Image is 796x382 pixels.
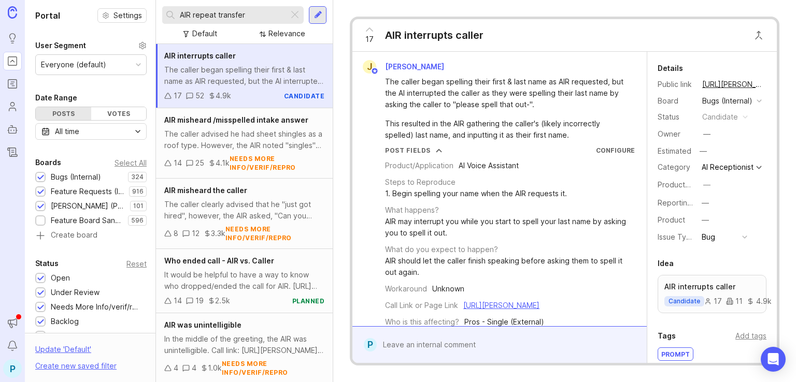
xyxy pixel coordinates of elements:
[385,118,626,141] div: This resulted in the AIR gathering the caller's (likely incorrectly spelled) last name, and input...
[748,25,769,46] button: Close button
[385,160,453,171] div: Product/Application
[174,90,182,101] div: 17
[658,330,676,342] div: Tags
[51,272,70,284] div: Open
[156,44,333,108] a: AIR interrupts callerThe caller began spelling their first & last name as AIR requested, but the ...
[464,316,544,328] div: Pros - Single (External)
[35,92,77,104] div: Date Range
[385,188,567,199] div: 1. Begin spelling your name when the AIR requests it.
[385,76,626,110] div: The caller began spelling their first & last name as AIR requested, but the AI interrupted the ca...
[164,64,324,87] div: The caller began spelling their first & last name as AIR requested, but the AI interrupted the ca...
[658,198,713,207] label: Reporting Team
[51,200,125,212] div: [PERSON_NAME] (Public)
[3,97,22,116] a: Users
[156,108,333,179] a: AIR misheard /misspelled intake answerThe caller advised he had sheet shingles as a roof type. Ho...
[702,231,715,243] div: Bug
[658,232,695,241] label: Issue Type
[91,107,147,120] div: Votes
[3,359,22,378] div: P
[658,128,694,140] div: Owner
[51,287,99,298] div: Under Review
[156,249,333,313] a: Who ended call - AIR vs. CallerIt would be helpful to have a way to know who dropped/ended the ca...
[174,157,182,169] div: 14
[596,146,635,154] a: Configure
[51,186,124,197] div: Feature Requests (Internal)
[385,62,444,71] span: [PERSON_NAME]
[164,333,324,356] div: In the middle of the greeting, the AIR was unintelligible. Call link: [URL][PERSON_NAME] Bug foun...
[192,362,196,374] div: 4
[371,67,379,75] img: member badge
[385,28,484,42] div: AIR interrupts caller
[3,29,22,48] a: Ideas
[726,298,743,305] div: 11
[432,283,464,295] div: Unknown
[735,330,766,342] div: Add tags
[385,216,635,239] div: AIR may interrupt you while you start to spell your last name by asking you to spell it out.
[35,9,60,22] h1: Portal
[3,336,22,355] button: Notifications
[669,297,700,305] p: candidate
[164,199,324,222] div: The caller clearly advised that he "just got hired", however, the AIR asked, "Can you please clar...
[55,126,79,137] div: All time
[702,95,752,107] div: Bugs (Internal)
[164,128,324,151] div: The caller advised he had sheet shingles as a roof type. However, the AIR noted "singles" (omitti...
[97,8,147,23] button: Settings
[225,225,324,242] div: needs more info/verif/repro
[156,179,333,249] a: AIR misheard the callerThe caller clearly advised that he "just got hired", however, the AIR aske...
[363,60,376,74] div: J
[51,330,87,342] div: Candidate
[3,143,22,161] a: Changelog
[385,316,459,328] div: Who is this affecting?
[216,90,231,101] div: 4.9k
[365,34,374,45] span: 17
[702,214,709,226] div: —
[41,59,106,70] div: Everyone (default)
[180,9,285,21] input: Search...
[216,157,230,169] div: 4.1k
[292,297,325,305] div: planned
[164,256,274,265] span: Who ended call - AIR vs. Caller
[761,347,786,372] div: Open Intercom Messenger
[35,344,91,360] div: Update ' Default '
[126,261,147,267] div: Reset
[3,75,22,93] a: Roadmaps
[36,107,91,120] div: Posts
[192,28,217,39] div: Default
[658,161,694,173] div: Category
[463,301,539,310] a: [URL][PERSON_NAME]
[164,320,241,329] span: AIR was unintelligible
[3,314,22,332] button: Announcements
[747,298,772,305] div: 4.9k
[364,338,377,351] div: P
[164,186,247,195] span: AIR misheard the caller
[658,111,694,123] div: Status
[385,204,439,216] div: What happens?
[132,187,144,196] p: 916
[658,215,685,224] label: Product
[702,111,738,123] div: candidate
[385,244,498,255] div: What do you expect to happen?
[385,146,442,155] button: Post Fields
[164,51,236,60] span: AIR interrupts caller
[3,52,22,70] a: Portal
[704,298,722,305] div: 17
[658,62,683,75] div: Details
[385,283,427,295] div: Workaround
[696,144,710,158] div: —
[658,275,766,313] a: AIR interrupts callercandidate17114.9k
[215,295,230,306] div: 2.5k
[230,154,324,172] div: needs more info/verif/repro
[51,215,123,226] div: Feature Board Sandbox [DATE]
[51,316,79,327] div: Backlog
[658,180,713,189] label: ProductboardID
[131,216,144,225] p: 596
[211,228,225,239] div: 3.3k
[658,348,693,360] div: prompt
[699,78,766,91] a: [URL][PERSON_NAME]
[268,28,305,39] div: Relevance
[35,257,59,270] div: Status
[222,359,324,377] div: needs more info/verif/repro
[702,197,709,209] div: —
[195,90,204,101] div: 52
